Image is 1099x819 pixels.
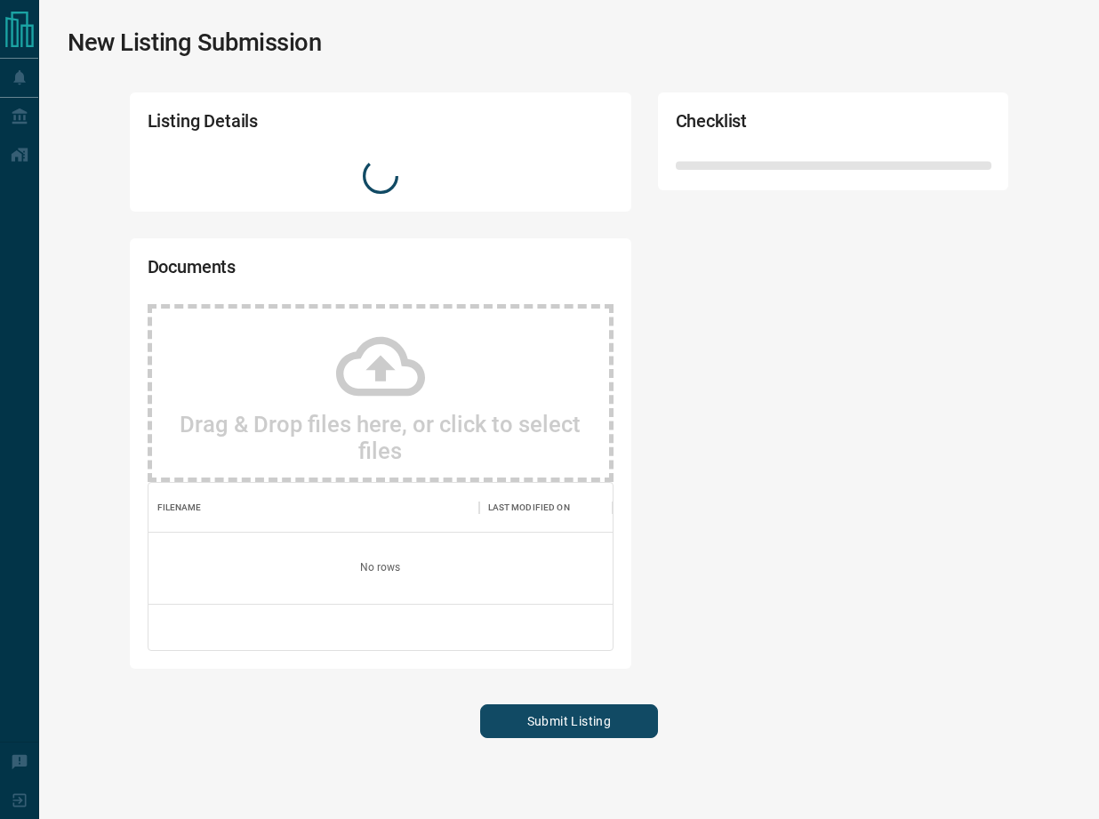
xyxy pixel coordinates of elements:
h2: Documents [148,256,427,286]
div: Last Modified On [488,483,570,533]
div: Filename [148,483,479,533]
div: Drag & Drop files here, or click to select files [148,304,614,482]
h2: Drag & Drop files here, or click to select files [170,411,591,464]
button: Submit Listing [480,704,658,738]
div: Last Modified On [479,483,613,533]
h1: New Listing Submission [68,28,322,57]
h2: Checklist [676,110,865,141]
div: Filename [157,483,202,533]
h2: Listing Details [148,110,427,141]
